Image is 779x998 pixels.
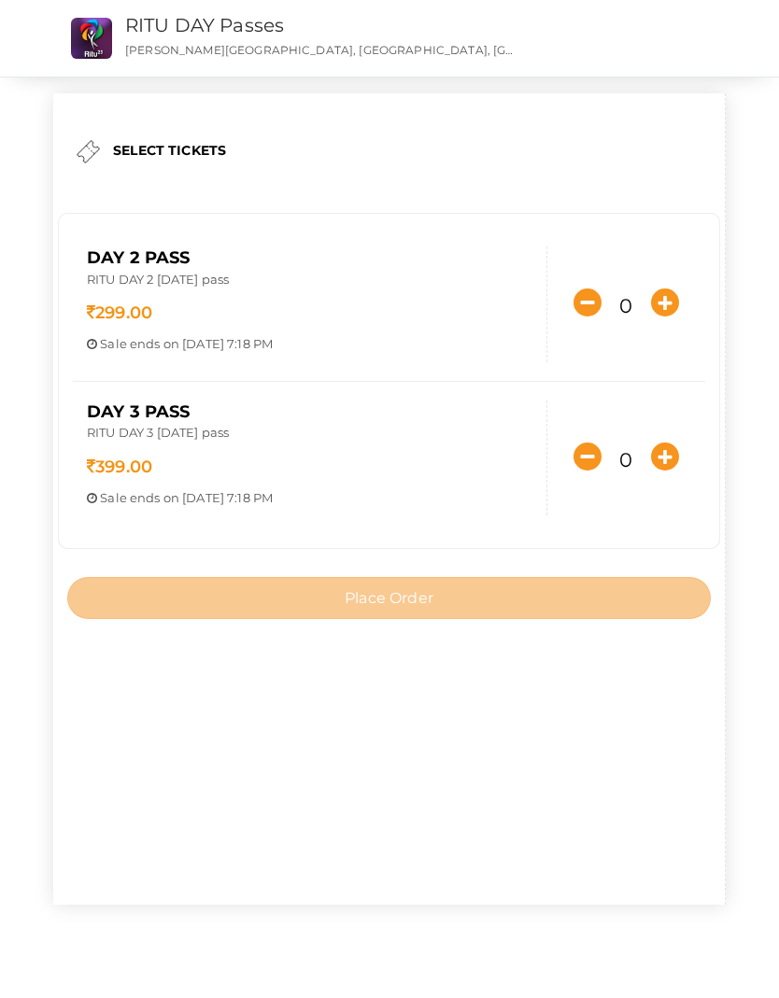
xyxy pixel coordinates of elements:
[87,271,532,293] p: RITU DAY 2 [DATE] pass
[87,302,152,323] span: 299.00
[71,18,112,59] img: N0ZONJMB_small.png
[100,490,127,505] span: Sale
[125,14,284,36] a: RITU DAY Passes
[100,336,127,351] span: Sale
[67,577,711,619] button: Place Order
[345,589,433,607] span: Place Order
[125,42,515,58] p: [PERSON_NAME][GEOGRAPHIC_DATA], [GEOGRAPHIC_DATA], [GEOGRAPHIC_DATA], [GEOGRAPHIC_DATA], [GEOGRAP...
[113,141,226,160] label: SELECT TICKETS
[77,140,100,163] img: ticket.png
[87,457,152,477] span: 399.00
[87,489,532,507] p: ends on [DATE] 7:18 PM
[87,335,532,353] p: ends on [DATE] 7:18 PM
[87,247,190,268] span: Day 2 Pass
[87,401,190,422] span: DAY 3 Pass
[87,424,532,446] p: RITU DAY 3 [DATE] pass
